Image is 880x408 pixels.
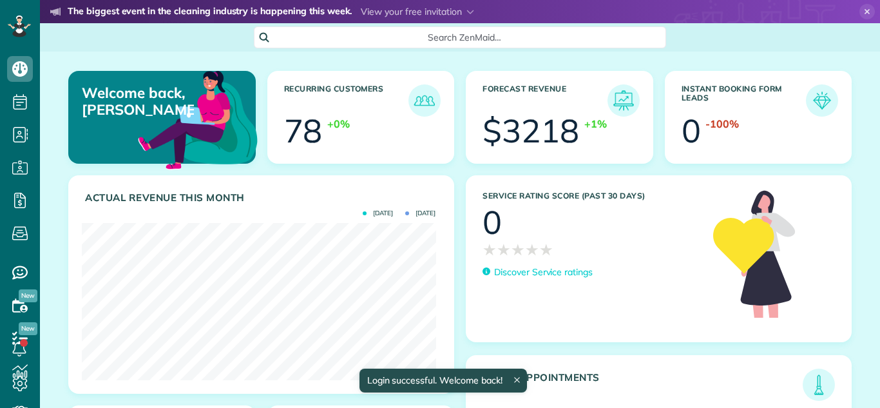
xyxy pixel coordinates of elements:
[497,238,511,261] span: ★
[525,238,539,261] span: ★
[284,115,323,147] div: 78
[483,266,593,279] a: Discover Service ratings
[584,117,607,131] div: +1%
[809,88,835,113] img: icon_form_leads-04211a6a04a5b2264e4ee56bc0799ec3eb69b7e499cbb523a139df1d13a81ae0.png
[284,84,409,117] h3: Recurring Customers
[539,238,553,261] span: ★
[85,192,441,204] h3: Actual Revenue this month
[806,372,832,398] img: icon_todays_appointments-901f7ab196bb0bea1936b74009e4eb5ffbc2d2711fa7634e0d609ed5ef32b18b.png
[483,191,700,200] h3: Service Rating score (past 30 days)
[19,322,37,335] span: New
[82,84,194,119] p: Welcome back, [PERSON_NAME]!
[483,238,497,261] span: ★
[19,289,37,302] span: New
[359,369,526,393] div: Login successful. Welcome back!
[327,117,350,131] div: +0%
[363,210,393,217] span: [DATE]
[705,117,739,131] div: -100%
[405,210,435,217] span: [DATE]
[412,88,437,113] img: icon_recurring_customers-cf858462ba22bcd05b5a5880d41d6543d210077de5bb9ebc9590e49fd87d84ed.png
[483,115,579,147] div: $3218
[483,84,607,117] h3: Forecast Revenue
[494,266,593,279] p: Discover Service ratings
[135,56,260,181] img: dashboard_welcome-42a62b7d889689a78055ac9021e634bf52bae3f8056760290aed330b23ab8690.png
[511,238,525,261] span: ★
[68,5,352,19] strong: The biggest event in the cleaning industry is happening this week.
[611,88,636,113] img: icon_forecast_revenue-8c13a41c7ed35a8dcfafea3cbb826a0462acb37728057bba2d056411b612bbbe.png
[483,206,502,238] div: 0
[682,84,807,117] h3: Instant Booking Form Leads
[682,115,701,147] div: 0
[483,372,803,401] h3: [DATE] Appointments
